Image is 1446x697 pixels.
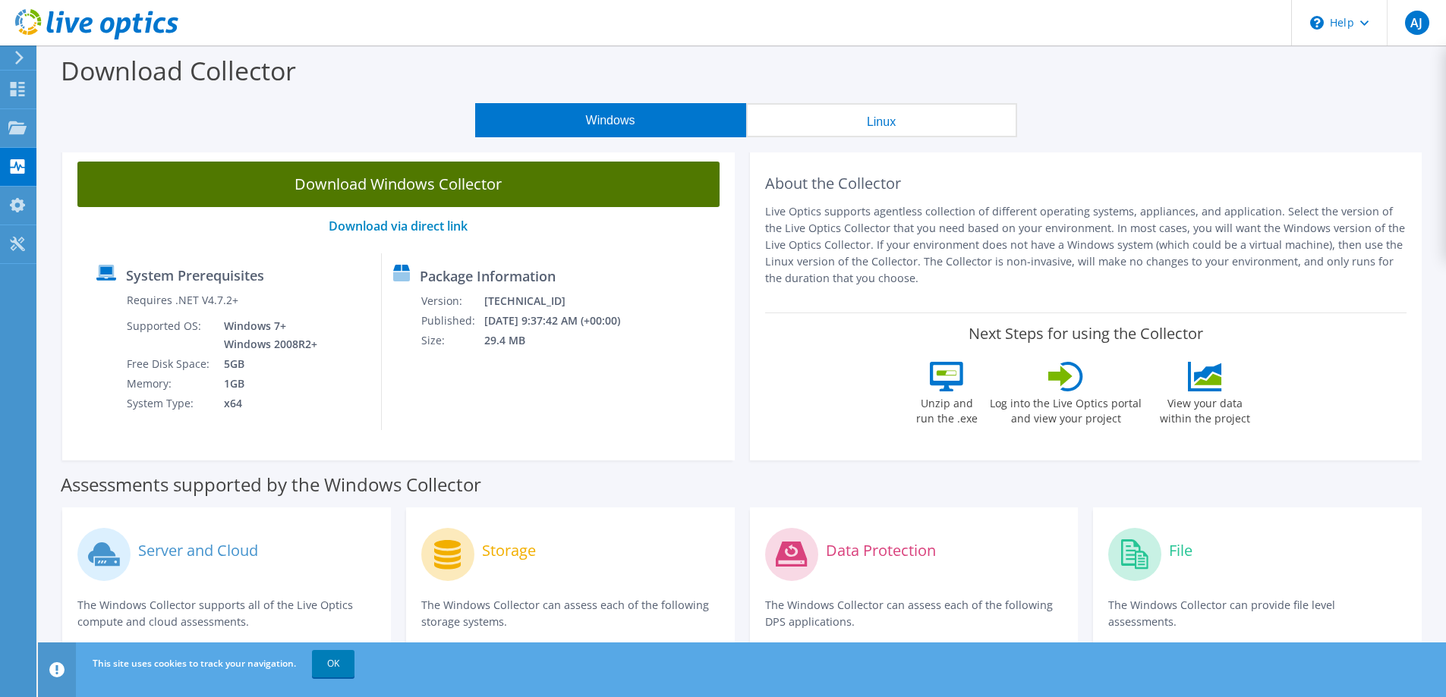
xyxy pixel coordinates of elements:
[421,597,720,630] p: The Windows Collector can assess each of the following storage systems.
[77,162,720,207] a: Download Windows Collector
[912,391,981,426] label: Unzip and run the .exe
[138,543,258,558] label: Server and Cloud
[482,543,536,558] label: Storage
[475,103,746,137] button: Windows
[126,268,264,283] label: System Prerequisites
[989,391,1142,426] label: Log into the Live Optics portal and view your project
[126,394,213,413] td: System Type:
[126,374,213,394] td: Memory:
[77,597,376,630] p: The Windows Collector supports all of the Live Optics compute and cloud assessments.
[765,174,1407,193] h2: About the Collector
[213,374,320,394] td: 1GB
[420,268,556,284] label: Package Information
[213,354,320,374] td: 5GB
[421,291,484,311] td: Version:
[127,293,238,308] label: Requires .NET V4.7.2+
[93,657,296,670] span: This site uses cookies to track your navigation.
[484,331,641,350] td: 29.4 MB
[61,477,481,492] label: Assessments supported by the Windows Collector
[484,311,641,331] td: [DATE] 9:37:42 AM (+00:00)
[826,543,936,558] label: Data Protection
[126,354,213,374] td: Free Disk Space:
[1405,11,1429,35] span: AJ
[765,203,1407,287] p: Live Optics supports agentless collection of different operating systems, appliances, and applica...
[765,597,1063,630] p: The Windows Collector can assess each of the following DPS applications.
[746,103,1017,137] button: Linux
[126,316,213,354] td: Supported OS:
[1310,16,1324,30] svg: \n
[312,650,354,677] a: OK
[1150,391,1259,426] label: View your data within the project
[421,311,484,331] td: Published:
[484,291,641,311] td: [TECHNICAL_ID]
[213,394,320,413] td: x64
[1169,543,1192,558] label: File
[1108,597,1407,630] p: The Windows Collector can provide file level assessments.
[213,316,320,354] td: Windows 7+ Windows 2008R2+
[969,325,1203,343] label: Next Steps for using the Collector
[61,53,296,88] label: Download Collector
[421,331,484,350] td: Size:
[329,218,468,234] a: Download via direct link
